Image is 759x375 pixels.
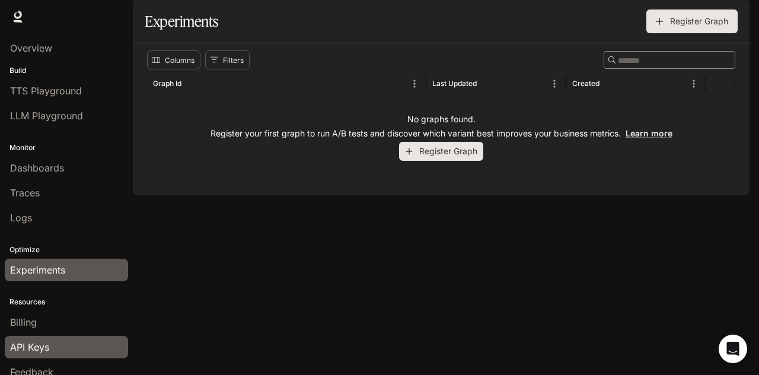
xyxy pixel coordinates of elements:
[719,335,747,363] div: Open Intercom Messenger
[145,9,218,33] h1: Experiments
[601,75,618,93] button: Sort
[183,75,200,93] button: Sort
[407,113,476,125] p: No graphs found.
[546,75,563,93] button: Menu
[646,9,738,33] button: Register Graph
[626,128,672,138] a: Learn more
[604,51,735,69] div: Search
[406,75,423,93] button: Menu
[399,142,483,161] button: Register Graph
[205,50,250,69] button: Show filters
[147,50,200,69] button: Select columns
[211,128,672,139] p: Register your first graph to run A/B tests and discover which variant best improves your business...
[572,79,599,88] div: Created
[153,79,181,88] div: Graph Id
[685,75,703,93] button: Menu
[432,79,477,88] div: Last Updated
[478,75,496,93] button: Sort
